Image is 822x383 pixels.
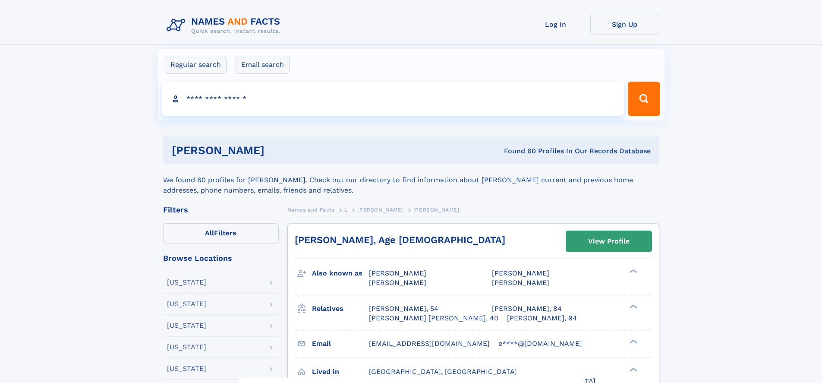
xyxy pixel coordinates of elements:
[295,234,505,245] a: [PERSON_NAME], Age [DEMOGRAPHIC_DATA]
[167,279,206,286] div: [US_STATE]
[167,322,206,329] div: [US_STATE]
[167,344,206,351] div: [US_STATE]
[287,204,335,215] a: Names and Facts
[172,145,384,156] h1: [PERSON_NAME]
[369,313,498,323] a: [PERSON_NAME] [PERSON_NAME], 40
[521,14,590,35] a: Log In
[588,231,630,251] div: View Profile
[163,165,659,196] div: We found 60 profiles for [PERSON_NAME]. Check out our directory to find information about [PERSON...
[384,146,651,156] div: Found 60 Profiles In Our Records Database
[312,301,369,316] h3: Relatives
[492,269,549,277] span: [PERSON_NAME]
[628,82,660,116] button: Search Button
[163,223,279,244] label: Filters
[590,14,659,35] a: Sign Up
[167,301,206,307] div: [US_STATE]
[357,204,403,215] a: [PERSON_NAME]
[163,14,287,37] img: Logo Names and Facts
[369,269,426,277] span: [PERSON_NAME]
[312,336,369,351] h3: Email
[312,364,369,379] h3: Lived in
[492,279,549,287] span: [PERSON_NAME]
[163,206,279,214] div: Filters
[566,231,652,252] a: View Profile
[344,207,348,213] span: L
[163,254,279,262] div: Browse Locations
[205,229,214,237] span: All
[369,279,426,287] span: [PERSON_NAME]
[369,304,438,313] a: [PERSON_NAME], 54
[369,339,490,348] span: [EMAIL_ADDRESS][DOMAIN_NAME]
[627,339,638,344] div: ❯
[627,269,638,274] div: ❯
[162,82,624,116] input: search input
[492,304,562,313] a: [PERSON_NAME], 84
[165,56,227,74] label: Regular search
[507,313,577,323] a: [PERSON_NAME], 94
[167,365,206,372] div: [US_STATE]
[369,367,517,376] span: [GEOGRAPHIC_DATA], [GEOGRAPHIC_DATA]
[344,204,348,215] a: L
[627,367,638,372] div: ❯
[413,207,460,213] span: [PERSON_NAME]
[312,266,369,281] h3: Also known as
[627,304,638,309] div: ❯
[236,56,290,74] label: Email search
[357,207,403,213] span: [PERSON_NAME]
